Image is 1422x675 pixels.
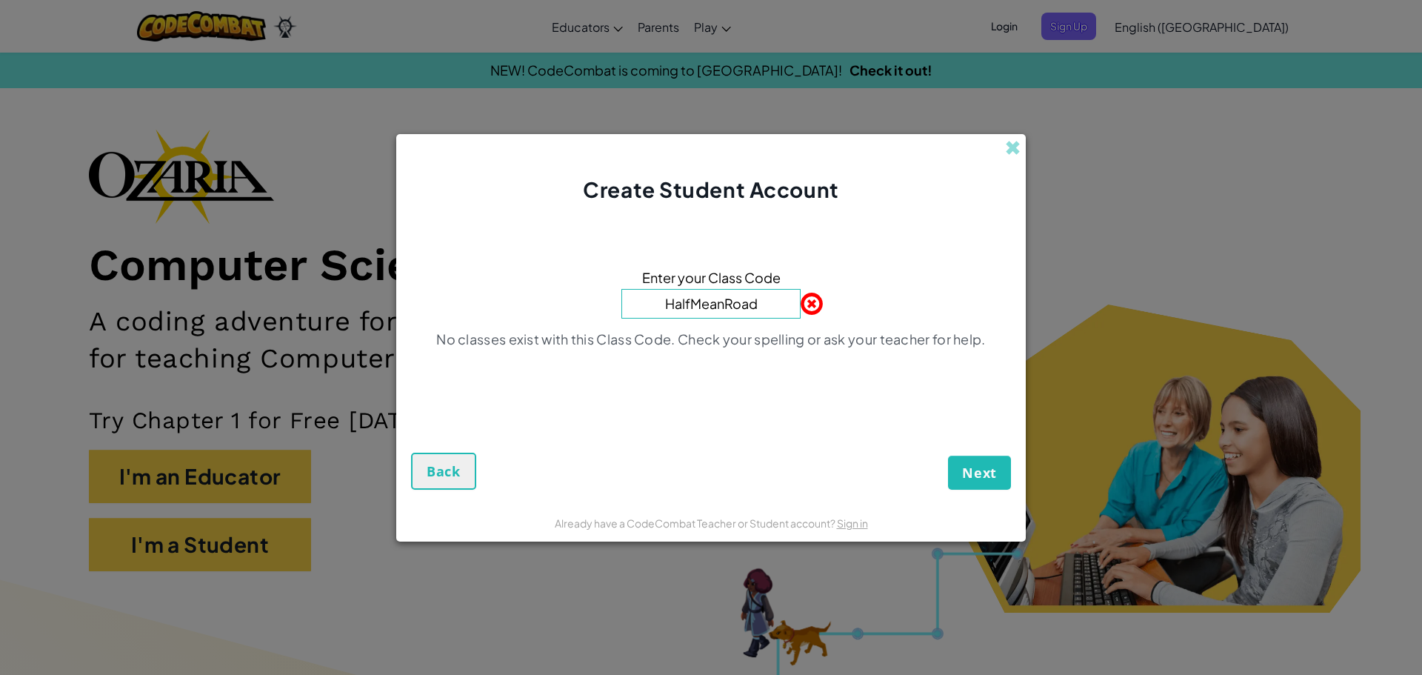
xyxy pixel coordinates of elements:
p: No classes exist with this Class Code. Check your spelling or ask your teacher for help. [436,330,985,348]
span: Create Student Account [583,176,838,202]
span: Next [962,464,997,482]
button: Next [948,456,1011,490]
span: Back [427,462,461,480]
span: Already have a CodeCombat Teacher or Student account? [555,516,837,530]
button: Back [411,453,476,490]
a: Sign in [837,516,868,530]
span: Enter your Class Code [642,267,781,288]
